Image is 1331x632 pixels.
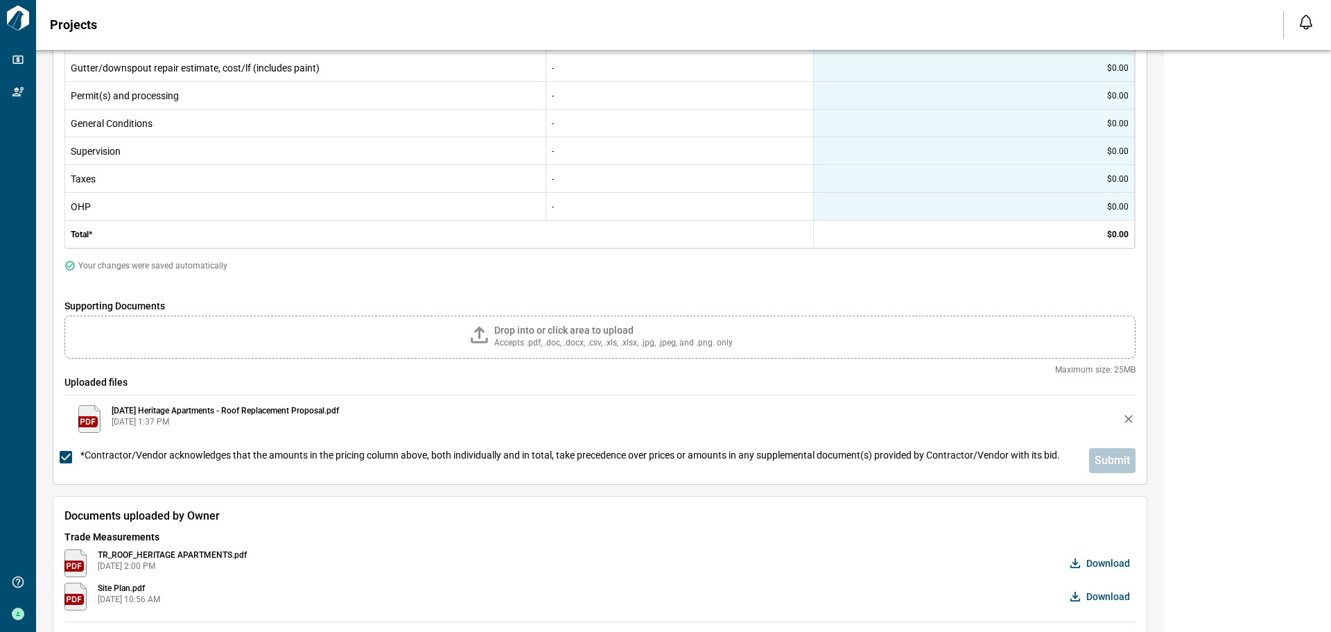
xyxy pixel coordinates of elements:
span: Your changes were saved automatically [78,260,227,271]
button: Download [1067,583,1136,610]
span: Drop into or click area to upload [494,325,634,336]
span: $0.00 [1107,201,1129,212]
span: General Conditions [71,117,540,130]
span: - [552,91,554,101]
span: $0.00 [1107,62,1129,74]
span: *Contractor/Vendor acknowledges that the amounts in the pricing column above, both individually a... [80,448,1060,462]
span: $0.00 [1107,173,1129,185]
span: Accepts .pdf, .doc, .docx, .csv, .xls, .xlsx, .jpg, .jpeg, and .png. only [494,337,733,348]
span: Gutter/downspout repair estimate, cost/lf (includes paint) [71,61,540,75]
img: pdf [78,405,101,433]
button: Open notification feed [1295,11,1317,33]
button: Submit [1089,448,1136,473]
span: $0.00 [1107,118,1129,129]
span: [DATE] Heritage Apartments - Roof Replacement Proposal.pdf [112,405,339,416]
span: Supporting Documents [64,299,1136,313]
span: $0.00 [1107,146,1129,157]
button: Download [1067,549,1136,577]
span: Taxes [71,172,540,186]
span: TR_ROOF_HERITAGE APARTMENTS.pdf [98,549,247,561]
span: Maximum size: 25MB [64,364,1136,375]
span: - [552,146,554,156]
img: pdf [64,583,87,610]
span: Uploaded files [64,375,1136,389]
span: - [552,119,554,128]
span: Download [1086,590,1130,604]
span: Documents uploaded by Owner [64,508,1136,524]
span: Supervision [71,144,540,158]
span: [DATE] 1:37 PM [112,416,339,427]
span: [DATE] 2:00 PM [98,561,247,572]
span: OHP [71,200,540,214]
span: Trade Measurements [64,530,1136,544]
span: Permit(s) and processing [71,89,540,103]
img: pdf [64,549,87,577]
span: Total * [71,229,92,240]
span: Submit [1095,454,1130,468]
span: $0.00 [1107,229,1129,240]
span: - [552,174,554,184]
span: - [552,63,554,73]
span: Site Plan.pdf [98,583,160,594]
span: $0.00 [1107,90,1129,101]
span: Projects [50,18,97,32]
span: - [552,202,554,212]
span: [DATE] 10:56 AM [98,594,160,605]
span: Download [1086,556,1130,570]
